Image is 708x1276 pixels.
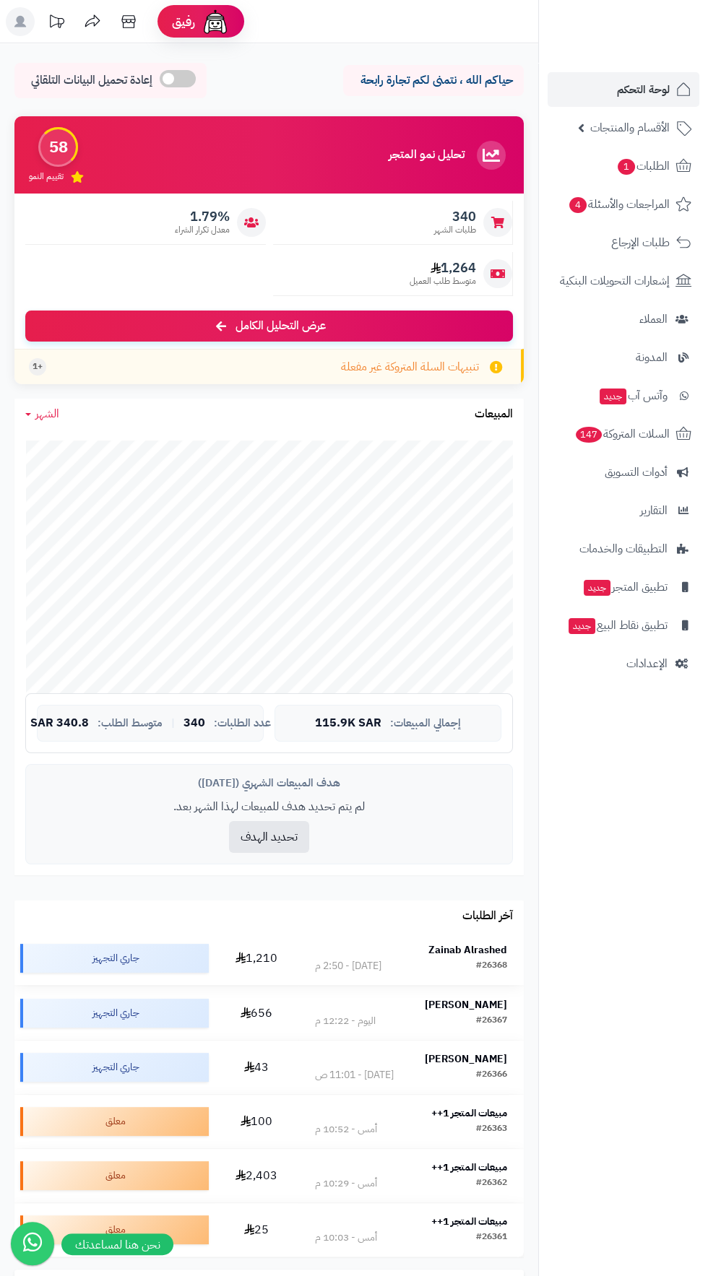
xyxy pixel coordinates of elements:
span: متوسط طلب العميل [410,275,476,287]
div: جاري التجهيز [20,999,209,1028]
div: #26361 [476,1231,507,1245]
div: [DATE] - 2:50 م [315,959,381,973]
a: الطلبات1 [548,149,699,183]
h3: تحليل نمو المتجر [389,149,465,162]
span: رفيق [172,13,195,30]
span: المراجعات والأسئلة [568,194,670,214]
p: حياكم الله ، نتمنى لكم تجارة رابحة [354,72,513,89]
div: اليوم - 12:22 م [315,1014,376,1028]
div: #26368 [476,959,507,973]
span: طلبات الشهر [434,224,476,236]
div: #26363 [476,1122,507,1137]
span: 340.8 SAR [30,717,89,730]
span: تنبيهات السلة المتروكة غير مفعلة [341,359,479,376]
span: إجمالي المبيعات: [390,717,461,729]
span: الشهر [35,405,59,422]
p: لم يتم تحديد هدف للمبيعات لهذا الشهر بعد. [37,799,501,815]
span: السلات المتروكة [574,424,670,444]
div: جاري التجهيز [20,944,209,973]
strong: [PERSON_NAME] [425,997,507,1012]
span: الطلبات [616,156,670,176]
span: الأقسام والمنتجات [590,118,670,138]
span: 4 [569,197,587,213]
td: 1,210 [215,932,298,985]
span: تطبيق نقاط البيع [567,615,668,635]
a: وآتس آبجديد [548,378,699,413]
span: معدل تكرار الشراء [175,224,230,236]
span: وآتس آب [598,386,668,406]
span: تقييم النمو [29,170,64,183]
strong: مبيعات المتجر 1++ [431,1106,507,1121]
span: المدونة [636,347,668,368]
h3: آخر الطلبات [462,910,513,923]
span: 1,264 [410,260,476,276]
a: تطبيق المتجرجديد [548,570,699,604]
td: 43 [215,1041,298,1094]
span: 1 [618,159,635,175]
span: 340 [434,209,476,225]
a: طلبات الإرجاع [548,225,699,260]
strong: Zainab Alrashed [428,942,507,958]
a: لوحة التحكم [548,72,699,107]
a: المدونة [548,340,699,375]
a: أدوات التسويق [548,455,699,490]
a: تطبيق نقاط البيعجديد [548,608,699,643]
span: عدد الطلبات: [214,717,271,729]
span: جديد [584,580,610,596]
a: التطبيقات والخدمات [548,531,699,566]
a: تحديثات المنصة [38,7,74,40]
a: المراجعات والأسئلة4 [548,187,699,222]
strong: [PERSON_NAME] [425,1051,507,1067]
span: تطبيق المتجر [582,577,668,597]
span: | [171,718,175,729]
td: 25 [215,1203,298,1257]
span: +1 [33,360,43,373]
span: 1.79% [175,209,230,225]
span: 115.9K SAR [315,717,381,730]
div: #26362 [476,1176,507,1191]
span: طلبات الإرجاع [611,233,670,253]
div: معلق [20,1107,209,1136]
div: #26366 [476,1068,507,1082]
strong: مبيعات المتجر 1++ [431,1160,507,1175]
td: 656 [215,986,298,1040]
div: أمس - 10:03 م [315,1231,377,1245]
a: العملاء [548,302,699,337]
span: العملاء [639,309,668,329]
span: 340 [184,717,205,730]
div: معلق [20,1161,209,1190]
div: [DATE] - 11:01 ص [315,1068,394,1082]
button: تحديد الهدف [229,821,309,853]
span: التطبيقات والخدمات [579,539,668,559]
span: 147 [576,427,602,443]
span: جديد [569,618,595,634]
h3: المبيعات [475,408,513,421]
div: جاري التجهيز [20,1053,209,1082]
a: الإعدادات [548,646,699,681]
div: هدف المبيعات الشهري ([DATE]) [37,776,501,791]
td: 2,403 [215,1149,298,1202]
a: إشعارات التحويلات البنكية [548,264,699,298]
a: الشهر [25,406,59,422]
div: #26367 [476,1014,507,1028]
span: متوسط الطلب: [98,717,163,729]
img: ai-face.png [201,7,230,36]
div: معلق [20,1215,209,1244]
span: التقارير [640,500,668,521]
strong: مبيعات المتجر 1++ [431,1214,507,1229]
span: أدوات التسويق [605,462,668,482]
a: السلات المتروكة147 [548,417,699,451]
span: الإعدادات [626,654,668,674]
td: 100 [215,1095,298,1148]
a: عرض التحليل الكامل [25,311,513,342]
span: إعادة تحميل البيانات التلقائي [31,72,152,89]
div: أمس - 10:52 م [315,1122,377,1137]
div: أمس - 10:29 م [315,1176,377,1191]
span: لوحة التحكم [617,79,670,100]
span: عرض التحليل الكامل [236,318,326,334]
a: التقارير [548,493,699,528]
span: جديد [600,389,626,404]
span: إشعارات التحويلات البنكية [560,271,670,291]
